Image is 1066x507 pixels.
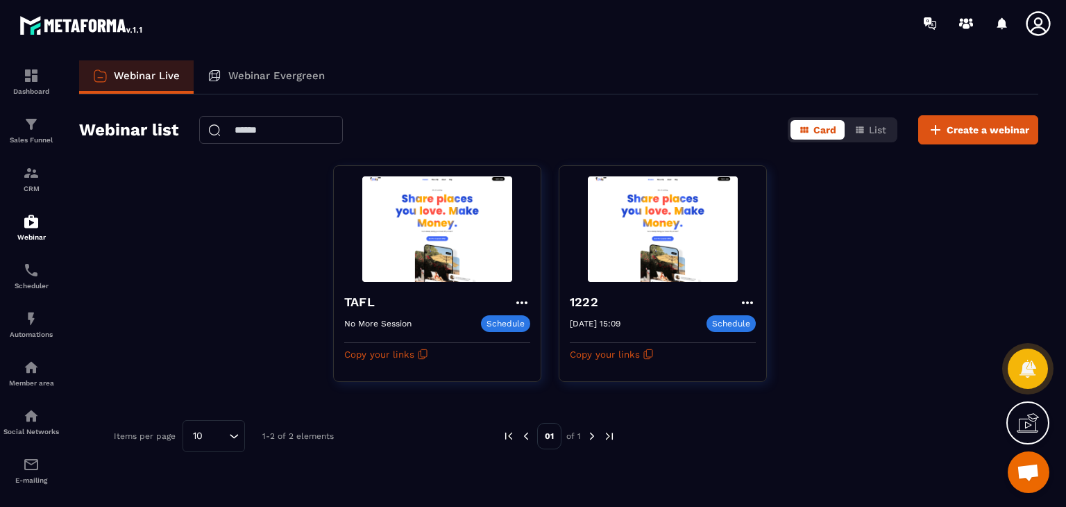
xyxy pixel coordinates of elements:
div: Search for option [183,420,245,452]
p: Schedule [481,315,530,332]
p: No More Session [344,319,412,329]
h4: 1222 [570,292,605,312]
input: Search for option [208,429,226,444]
p: [DATE] 15:09 [570,319,620,329]
img: social-network [23,408,40,424]
button: Create a webinar [918,115,1038,144]
a: automationsautomationsWebinar [3,203,59,251]
a: Webinar Live [79,60,194,94]
a: social-networksocial-networkSocial Networks [3,397,59,446]
a: formationformationDashboard [3,57,59,106]
p: Social Networks [3,428,59,435]
img: prev [502,430,515,442]
p: Webinar Live [114,69,180,82]
button: List [846,120,895,140]
img: scheduler [23,262,40,279]
img: automations [23,310,40,327]
a: automationsautomationsMember area [3,349,59,397]
span: Card [813,124,836,135]
a: formationformationSales Funnel [3,106,59,154]
p: 01 [537,423,561,449]
img: formation [23,67,40,84]
p: Member area [3,379,59,387]
p: Scheduler [3,282,59,290]
a: automationsautomationsAutomations [3,300,59,349]
img: webinar-background [344,176,530,282]
p: Automations [3,331,59,338]
h2: Webinar list [79,116,178,144]
img: automations [23,359,40,376]
img: formation [23,116,40,133]
button: Card [790,120,845,140]
img: formation [23,165,40,181]
p: E-mailing [3,476,59,484]
h4: TAFL [344,292,382,312]
p: of 1 [566,431,581,442]
img: prev [520,430,532,442]
a: schedulerschedulerScheduler [3,251,59,300]
p: Items per page [114,431,176,441]
p: Sales Funnel [3,136,59,144]
img: next [603,430,616,442]
p: 1-2 of 2 elements [262,431,334,441]
button: Copy your links [344,343,428,365]
a: Open chat [1008,451,1049,493]
a: formationformationCRM [3,154,59,203]
span: Create a webinar [947,123,1029,137]
p: Webinar Evergreen [228,69,325,82]
img: automations [23,213,40,230]
img: email [23,456,40,473]
span: 10 [188,429,208,444]
p: CRM [3,185,59,192]
p: Webinar [3,233,59,241]
img: webinar-background [570,176,756,282]
p: Schedule [707,315,756,332]
span: List [869,124,886,135]
a: emailemailE-mailing [3,446,59,494]
p: Dashboard [3,88,59,95]
img: logo [19,13,144,38]
img: next [586,430,598,442]
button: Copy your links [570,343,654,365]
